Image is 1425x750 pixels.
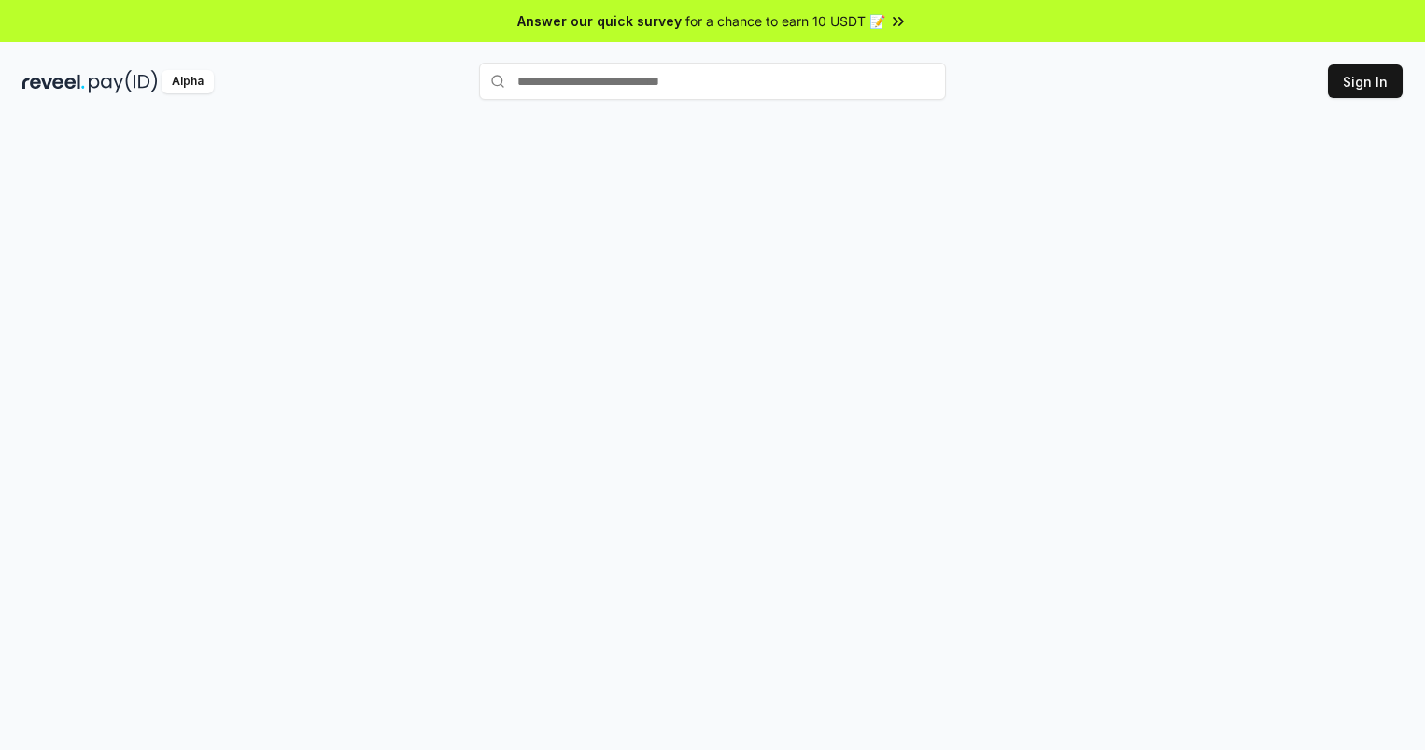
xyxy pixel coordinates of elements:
button: Sign In [1328,64,1403,98]
img: pay_id [89,70,158,93]
img: reveel_dark [22,70,85,93]
div: Alpha [162,70,214,93]
span: for a chance to earn 10 USDT 📝 [685,11,885,31]
span: Answer our quick survey [517,11,682,31]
